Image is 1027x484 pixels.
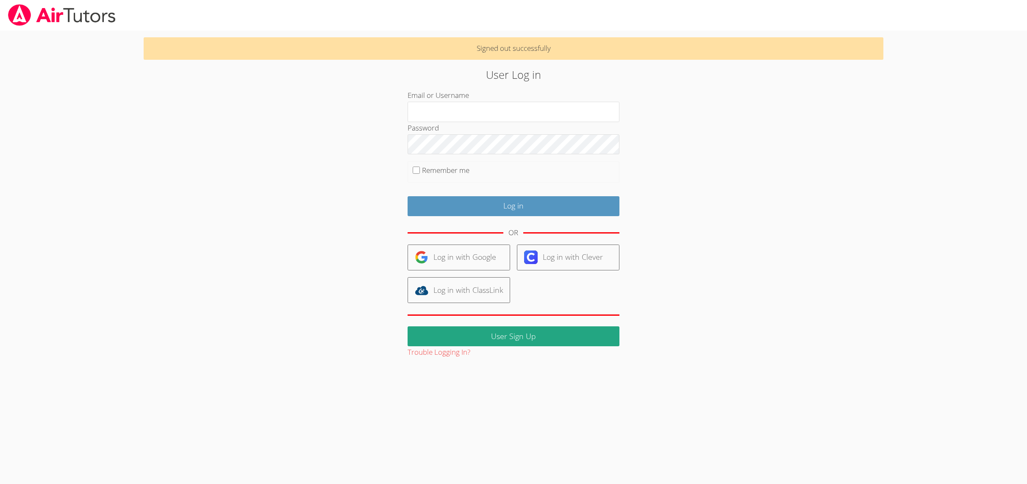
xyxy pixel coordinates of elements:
[422,165,469,175] label: Remember me
[517,245,619,270] a: Log in with Clever
[408,245,510,270] a: Log in with Google
[415,284,428,297] img: classlink-logo-d6bb404cc1216ec64c9a2012d9dc4662098be43eaf13dc465df04b49fa7ab582.svg
[524,250,538,264] img: clever-logo-6eab21bc6e7a338710f1a6ff85c0baf02591cd810cc4098c63d3a4b26e2feb20.svg
[144,37,883,60] p: Signed out successfully
[408,326,619,346] a: User Sign Up
[508,227,518,239] div: OR
[408,277,510,303] a: Log in with ClassLink
[415,250,428,264] img: google-logo-50288ca7cdecda66e5e0955fdab243c47b7ad437acaf1139b6f446037453330a.svg
[408,346,470,359] button: Trouble Logging In?
[236,67,791,83] h2: User Log in
[408,123,439,133] label: Password
[408,90,469,100] label: Email or Username
[408,196,619,216] input: Log in
[7,4,117,26] img: airtutors_banner-c4298cdbf04f3fff15de1276eac7730deb9818008684d7c2e4769d2f7ddbe033.png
